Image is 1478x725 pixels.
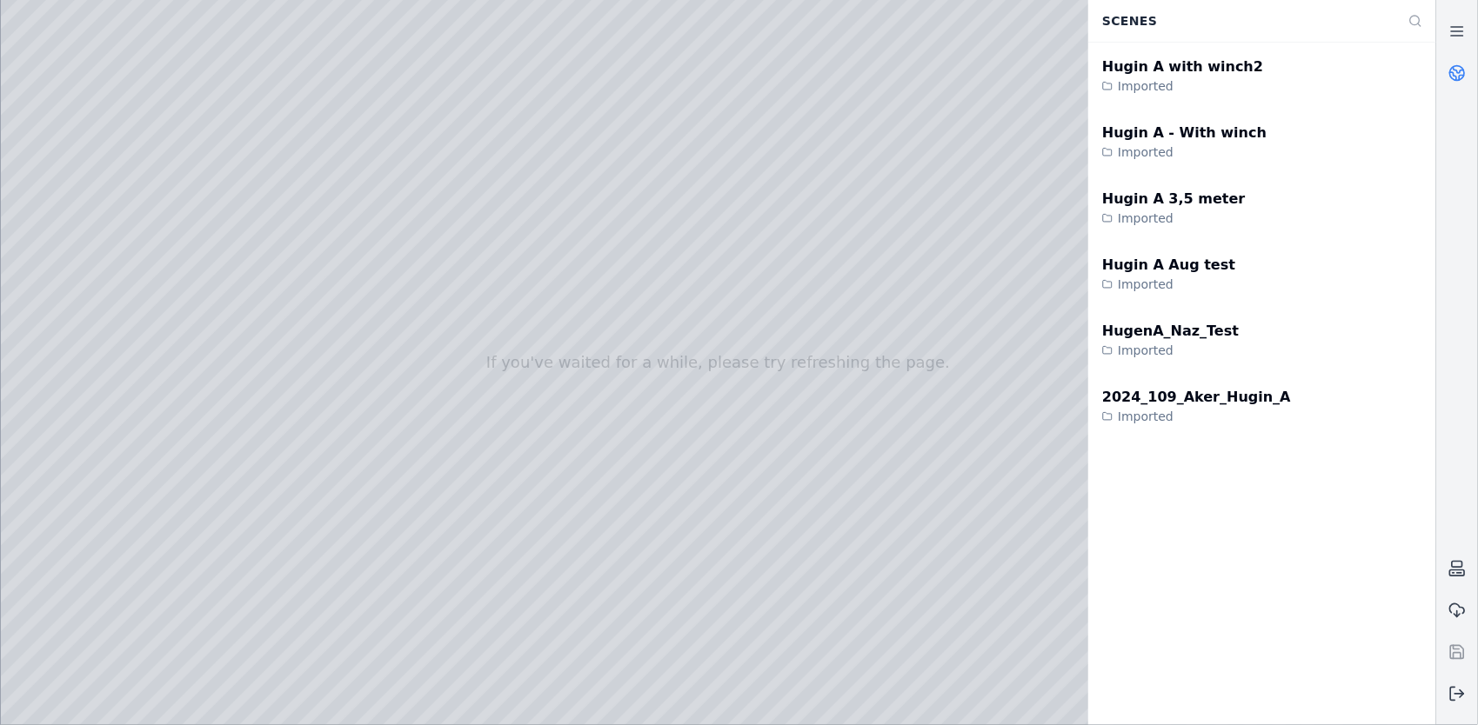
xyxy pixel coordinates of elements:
div: Hugin A Aug test [1102,255,1235,276]
div: 2024_109_Aker_Hugin_A [1102,387,1291,408]
div: Hugin A - With winch [1102,123,1267,143]
div: Imported [1102,342,1239,359]
div: HugenA_Naz_Test [1102,321,1239,342]
div: Scenes [1092,4,1398,37]
div: Imported [1102,77,1263,95]
div: Hugin A 3,5 meter [1102,189,1245,210]
div: Hugin A with winch2 [1102,57,1263,77]
div: Imported [1102,210,1245,227]
div: Imported [1102,143,1267,161]
div: Imported [1102,408,1291,425]
div: Imported [1102,276,1235,293]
